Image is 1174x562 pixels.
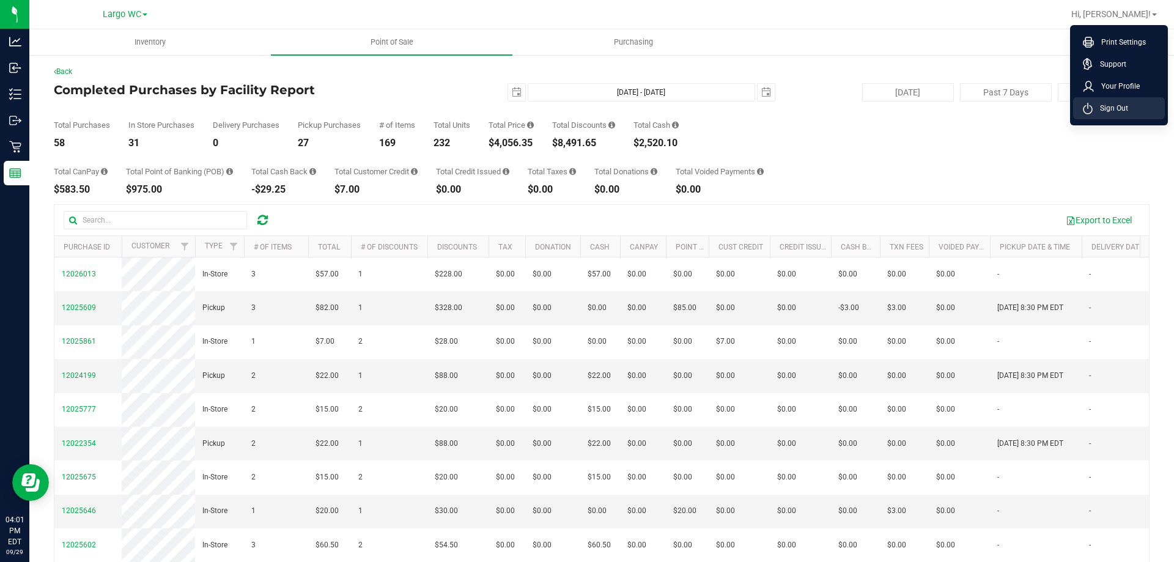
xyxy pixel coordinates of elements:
div: $0.00 [594,185,657,194]
span: 1 [358,302,363,314]
div: Total Voided Payments [676,168,764,176]
div: Pickup Purchases [298,121,361,129]
a: Cash Back [841,243,881,251]
span: $0.00 [627,336,646,347]
button: Past 30 Days [1058,83,1150,102]
span: [DATE] 8:30 PM EDT [997,438,1063,449]
span: In-Store [202,336,227,347]
a: Support [1083,58,1160,70]
span: In-Store [202,505,227,517]
a: Total [318,243,340,251]
a: Purchasing [512,29,754,55]
span: - [997,539,999,551]
span: $15.00 [316,404,339,415]
div: Total CanPay [54,168,108,176]
span: 3 [251,302,256,314]
span: 1 [358,370,363,382]
span: $0.00 [936,336,955,347]
span: - [997,505,999,517]
span: 2 [251,438,256,449]
div: 169 [379,138,415,148]
div: In Store Purchases [128,121,194,129]
span: $0.00 [838,438,857,449]
a: Purchase ID [64,243,110,251]
span: Print Settings [1094,36,1146,48]
span: $0.00 [588,302,607,314]
input: Search... [64,211,247,229]
span: $0.00 [673,471,692,483]
span: $20.00 [435,471,458,483]
span: $0.00 [777,302,796,314]
inline-svg: Reports [9,167,21,179]
span: $0.00 [936,302,955,314]
span: $0.00 [627,539,646,551]
span: 12025777 [62,405,96,413]
i: Sum of all voided payment transaction amounts, excluding tips and transaction fees, for all purch... [757,168,764,176]
span: $0.00 [716,505,735,517]
span: $0.00 [496,471,515,483]
span: $0.00 [777,336,796,347]
a: Donation [535,243,571,251]
a: Delivery Date [1091,243,1143,251]
span: $0.00 [936,370,955,382]
span: 1 [251,336,256,347]
a: Inventory [29,29,271,55]
div: Total Donations [594,168,657,176]
span: $0.00 [777,370,796,382]
i: Sum of the total prices of all purchases in the date range. [527,121,534,129]
span: 2 [358,336,363,347]
span: $0.00 [936,268,955,280]
span: $0.00 [627,438,646,449]
span: $0.00 [588,336,607,347]
span: $328.00 [435,302,462,314]
div: Total Units [434,121,470,129]
span: Hi, [PERSON_NAME]! [1071,9,1151,19]
span: 2 [358,404,363,415]
span: $0.00 [777,505,796,517]
a: Cust Credit [718,243,763,251]
span: $0.00 [627,505,646,517]
span: select [758,84,775,101]
span: 12025861 [62,337,96,346]
span: 1 [251,505,256,517]
span: - [997,336,999,347]
span: 3 [251,539,256,551]
span: Inventory [118,37,182,48]
div: # of Items [379,121,415,129]
inline-svg: Retail [9,141,21,153]
a: CanPay [630,243,658,251]
span: 12025609 [62,303,96,312]
span: $0.00 [496,302,515,314]
span: $0.00 [887,539,906,551]
span: $0.00 [936,539,955,551]
iframe: Resource center [12,464,49,501]
span: $0.00 [533,336,552,347]
i: Sum of the successful, non-voided CanPay payment transactions for all purchases in the date range. [101,168,108,176]
span: $0.00 [777,539,796,551]
span: Pickup [202,438,225,449]
a: Tax [498,243,512,251]
span: $60.50 [316,539,339,551]
i: Sum of the successful, non-voided payments using account credit for all purchases in the date range. [411,168,418,176]
div: $4,056.35 [489,138,534,148]
span: $0.00 [838,336,857,347]
i: Sum of the total taxes for all purchases in the date range. [569,168,576,176]
a: Discounts [437,243,477,251]
span: $0.00 [627,268,646,280]
span: $0.00 [533,438,552,449]
span: $0.00 [838,505,857,517]
span: 12026013 [62,270,96,278]
span: $30.00 [435,505,458,517]
a: Point of Banking (POB) [676,243,762,251]
i: Sum of all account credit issued for all refunds from returned purchases in the date range. [503,168,509,176]
span: $0.00 [716,268,735,280]
span: $228.00 [435,268,462,280]
span: [DATE] 8:30 PM EDT [997,370,1063,382]
span: - [1089,505,1091,517]
i: Sum of the successful, non-voided point-of-banking payment transactions, both via payment termina... [226,168,233,176]
span: $0.00 [716,302,735,314]
inline-svg: Inventory [9,88,21,100]
span: 12025675 [62,473,96,481]
div: Total Discounts [552,121,615,129]
div: Total Taxes [528,168,576,176]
